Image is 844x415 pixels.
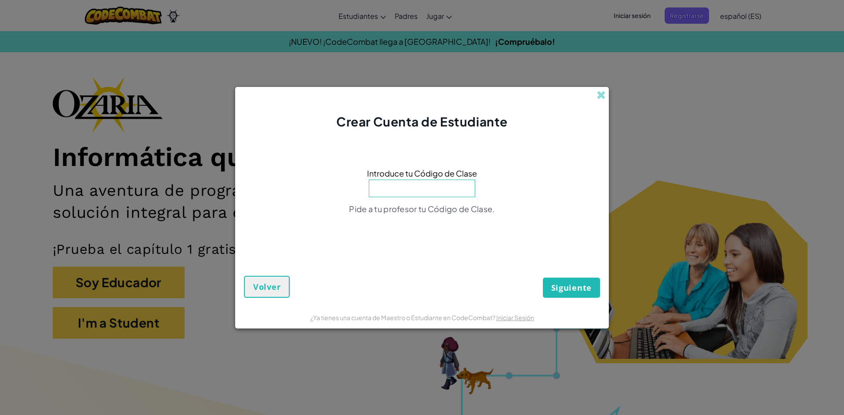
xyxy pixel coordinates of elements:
button: Siguiente [543,278,600,298]
span: Pide a tu profesor tu Código de Clase. [349,204,495,214]
span: Siguiente [551,282,592,293]
span: Introduce tu Código de Clase [367,167,477,180]
button: Volver [244,276,290,298]
span: Crear Cuenta de Estudiante [336,114,508,129]
span: Volver [253,281,280,292]
a: Iniciar Sesión [496,314,534,321]
span: ¿Ya tienes una cuenta de Maestro o Estudiante en CodeCombat? [310,314,496,321]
